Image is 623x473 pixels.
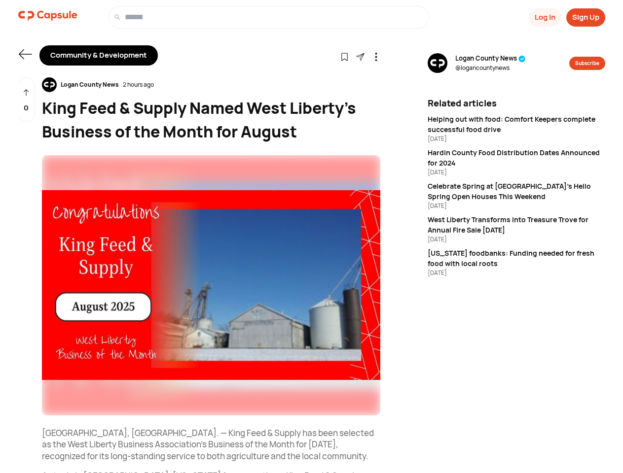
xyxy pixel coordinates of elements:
button: Subscribe [569,57,605,70]
div: [DATE] [428,269,605,277]
div: Related articles [428,97,605,110]
div: 2 hours ago [123,80,154,89]
div: West Liberty Transforms Into Treasure Trove for Annual Fire Sale [DATE] [428,214,605,235]
div: King Feed & Supply Named West Liberty's Business of the Month for August [42,96,380,143]
button: Log In [529,8,561,27]
div: [DATE] [428,235,605,244]
div: Hardin County Food Distribution Dates Announced for 2024 [428,147,605,168]
span: @ logancountynews [455,64,526,72]
div: [DATE] [428,135,605,143]
span: Logan County News [455,54,526,64]
div: [US_STATE] foodbanks: Funding needed for fresh food with local roots [428,248,605,269]
div: [DATE] [428,202,605,210]
img: tick [518,55,526,63]
div: Logan County News [57,80,123,89]
div: Community & Development [39,45,158,66]
img: resizeImage [42,77,57,92]
div: [DATE] [428,168,605,177]
a: logo [18,6,77,29]
img: resizeImage [42,155,380,415]
img: logo [18,6,77,26]
p: [GEOGRAPHIC_DATA], [GEOGRAPHIC_DATA]. — King Feed & Supply has been selected as the West Liberty ... [42,427,380,462]
div: Celebrate Spring at [GEOGRAPHIC_DATA]’s Hello Spring Open Houses This Weekend [428,181,605,202]
p: 0 [24,102,29,114]
img: resizeImage [428,53,447,73]
div: Helping out with food: Comfort Keepers complete successful food drive [428,114,605,135]
button: Sign Up [566,8,605,27]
